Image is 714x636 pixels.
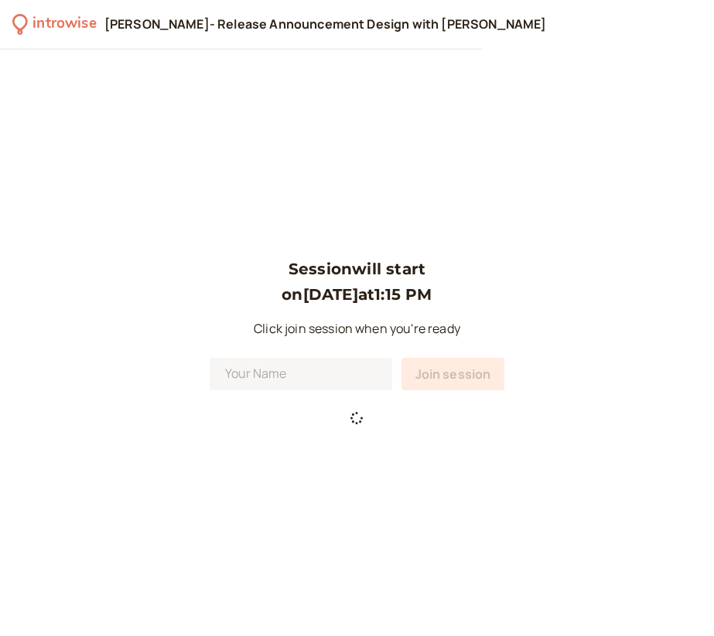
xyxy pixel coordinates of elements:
button: Join session [401,358,505,390]
h3: Session will start on [DATE] at 1:15 PM [210,257,505,307]
span: Join session [415,366,491,383]
input: Your Name [210,358,392,390]
p: Click join session when you're ready [210,319,505,339]
div: introwise [32,12,96,36]
div: [PERSON_NAME]- Release Announcement Design with [PERSON_NAME] [104,16,547,33]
